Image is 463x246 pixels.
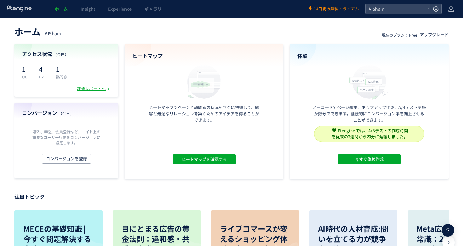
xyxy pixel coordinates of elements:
[56,74,67,79] p: 訪問数
[346,63,392,100] img: home_experience_onbo_jp-C5-EgdA0.svg
[144,6,166,12] span: ギャラリー
[307,6,359,12] a: 14日間の無料トライアル
[182,154,227,164] span: ヒートマップを確認する
[22,64,31,74] p: 1
[59,111,74,116] span: （今日）
[45,30,61,37] span: AIShain
[56,64,67,74] p: 1
[53,52,68,57] span: （今日）
[46,154,87,164] span: コンバージョンを登録
[80,6,95,12] span: Insight
[14,192,449,202] p: 注目トピック
[382,32,417,37] p: 現在のプラン： Free
[22,50,111,58] h4: アクセス状況
[54,6,68,12] span: ホーム
[312,104,426,123] p: ノーコードでページ編集、ポップアップ作成、A/Bテスト実施が数分でできます。継続的にコンバージョン率を向上させることができます。
[42,154,91,164] button: コンバージョンを登録
[332,128,336,132] img: svg+xml,%3c
[147,104,261,123] p: ヒートマップでページと訪問者の状況をすぐに把握して、顧客と最適なリレーションを築くためのアイデアを得ることができます。
[332,128,408,140] span: Ptengine では、A/Bテストの作成時間 を従来の2週間から20分に短縮しました。
[14,25,41,38] span: ホーム
[355,154,384,164] span: 今すぐ体験作成
[14,25,61,38] div: —
[132,52,276,60] h4: ヒートマップ
[297,52,441,60] h4: 体験
[314,6,359,12] span: 14日間の無料トライアル
[39,64,49,74] p: 4
[31,129,102,145] p: 購入、申込、会員登録など、サイト上の重要なユーザー行動をコンバージョンに設定します。
[173,154,236,164] button: ヒートマップを確認する
[367,4,423,14] span: AIShain
[338,154,401,164] button: 今すぐ体験作成
[420,32,449,38] div: アップグレード
[77,86,111,92] div: 数値レポートへ
[108,6,132,12] span: Experience
[39,74,49,79] p: PV
[22,109,111,117] h4: コンバージョン
[22,74,31,79] p: UU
